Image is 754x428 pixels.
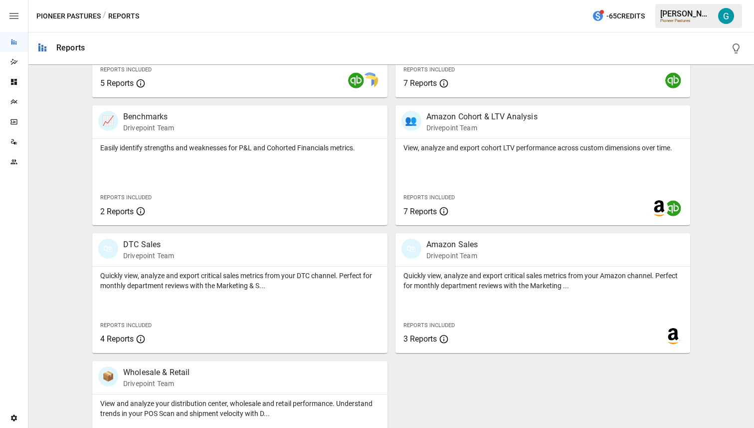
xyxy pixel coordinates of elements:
p: Quickly view, analyze and export critical sales metrics from your DTC channel. Perfect for monthl... [100,271,379,291]
img: quickbooks [348,72,364,88]
p: Drivepoint Team [123,123,174,133]
span: Reports Included [100,66,152,73]
p: View, analyze and export cohort LTV performance across custom dimensions over time. [403,143,683,153]
div: / [103,10,106,22]
span: 2 Reports [100,207,134,216]
span: Reports Included [403,194,455,201]
span: 5 Reports [100,78,134,88]
div: 🛍 [401,239,421,259]
button: Pioneer Pastures [36,10,101,22]
p: Amazon Sales [426,239,478,251]
p: Wholesale & Retail [123,367,190,379]
img: Gavin Acres [718,8,734,24]
span: 3 Reports [403,334,437,344]
button: Gavin Acres [712,2,740,30]
div: 🛍 [98,239,118,259]
p: Amazon Cohort & LTV Analysis [426,111,538,123]
span: -65 Credits [606,10,645,22]
div: Pioneer Pastures [660,18,712,23]
p: Drivepoint Team [426,251,478,261]
img: quickbooks [665,200,681,216]
div: 📦 [98,367,118,387]
div: 📈 [98,111,118,131]
div: [PERSON_NAME] [660,9,712,18]
button: -65Credits [588,7,649,25]
p: Drivepoint Team [123,251,174,261]
span: 7 Reports [403,78,437,88]
span: Reports Included [100,322,152,329]
p: Benchmarks [123,111,174,123]
img: quickbooks [665,72,681,88]
p: Drivepoint Team [123,379,190,389]
div: Reports [56,43,85,52]
span: Reports Included [403,322,455,329]
span: 7 Reports [403,207,437,216]
span: Reports Included [100,194,152,201]
p: Quickly view, analyze and export critical sales metrics from your Amazon channel. Perfect for mon... [403,271,683,291]
img: amazon [651,200,667,216]
img: amazon [665,328,681,344]
div: 👥 [401,111,421,131]
p: Drivepoint Team [426,123,538,133]
p: DTC Sales [123,239,174,251]
p: View and analyze your distribution center, wholesale and retail performance. Understand trends in... [100,399,379,419]
p: Easily identify strengths and weaknesses for P&L and Cohorted Financials metrics. [100,143,379,153]
span: Reports Included [403,66,455,73]
span: 4 Reports [100,334,134,344]
img: smart model [362,72,378,88]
